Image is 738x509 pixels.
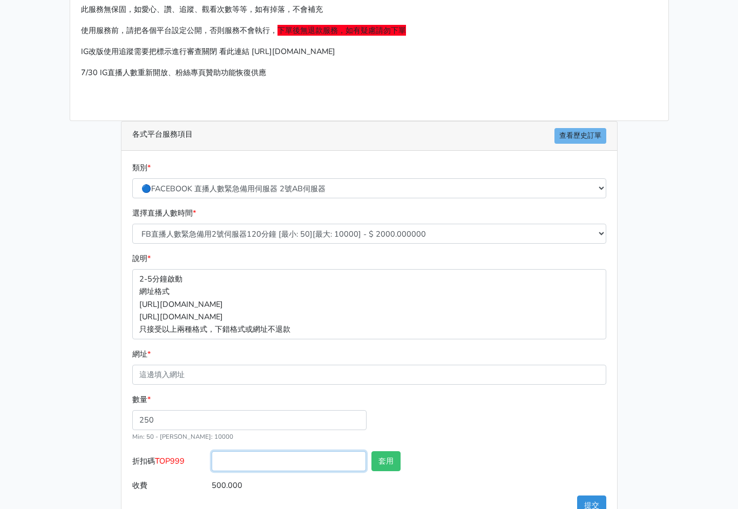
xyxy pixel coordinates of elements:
[155,456,185,466] span: TOP999
[121,122,617,151] div: 各式平台服務項目
[132,365,606,385] input: 這邊填入網址
[81,24,658,37] p: 使用服務前，請把各個平台設定公開，否則服務不會執行，
[130,451,209,475] label: 折扣碼
[554,128,606,144] a: 查看歷史訂單
[130,475,209,495] label: 收費
[132,252,151,265] label: 說明
[132,269,606,339] p: 2-5分鐘啟動 網址格式 [URL][DOMAIN_NAME] [URL][DOMAIN_NAME] 只接受以上兩種格式，下錯格式或網址不退款
[132,207,196,219] label: 選擇直播人數時間
[371,451,401,471] button: 套用
[81,45,658,58] p: IG改版使用追蹤需要把標示進行審查關閉 看此連結 [URL][DOMAIN_NAME]
[81,66,658,79] p: 7/30 IG直播人數重新開放、粉絲專頁贊助功能恢復供應
[132,432,233,441] small: Min: 50 - [PERSON_NAME]: 10000
[132,393,151,406] label: 數量
[277,25,406,36] span: 下單後無退款服務，如有疑慮請勿下單
[81,3,658,16] p: 此服務無保固，如愛心、讚、追蹤、觀看次數等等，如有掉落，不會補充
[132,162,151,174] label: 類別
[132,348,151,360] label: 網址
